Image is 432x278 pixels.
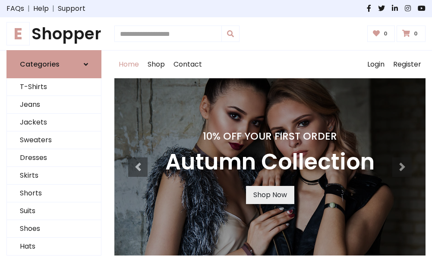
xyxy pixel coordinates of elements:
a: Jackets [7,114,101,131]
span: E [6,22,30,45]
a: FAQs [6,3,24,14]
a: Shop Now [246,186,294,204]
a: Support [58,3,85,14]
a: Categories [6,50,101,78]
a: 0 [397,26,426,42]
a: Sweaters [7,131,101,149]
a: Skirts [7,167,101,185]
span: | [24,3,33,14]
a: Home [114,51,143,78]
a: Dresses [7,149,101,167]
a: Suits [7,202,101,220]
a: Hats [7,238,101,256]
a: Help [33,3,49,14]
a: T-Shirts [7,78,101,96]
a: Login [363,51,389,78]
h3: Autumn Collection [165,149,375,176]
a: Contact [169,51,206,78]
h1: Shopper [6,24,101,43]
a: Shorts [7,185,101,202]
a: EShopper [6,24,101,43]
a: Register [389,51,426,78]
span: 0 [382,30,390,38]
a: 0 [367,26,395,42]
a: Shoes [7,220,101,238]
span: 0 [412,30,420,38]
h6: Categories [20,60,60,68]
h4: 10% Off Your First Order [165,130,375,142]
span: | [49,3,58,14]
a: Shop [143,51,169,78]
a: Jeans [7,96,101,114]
